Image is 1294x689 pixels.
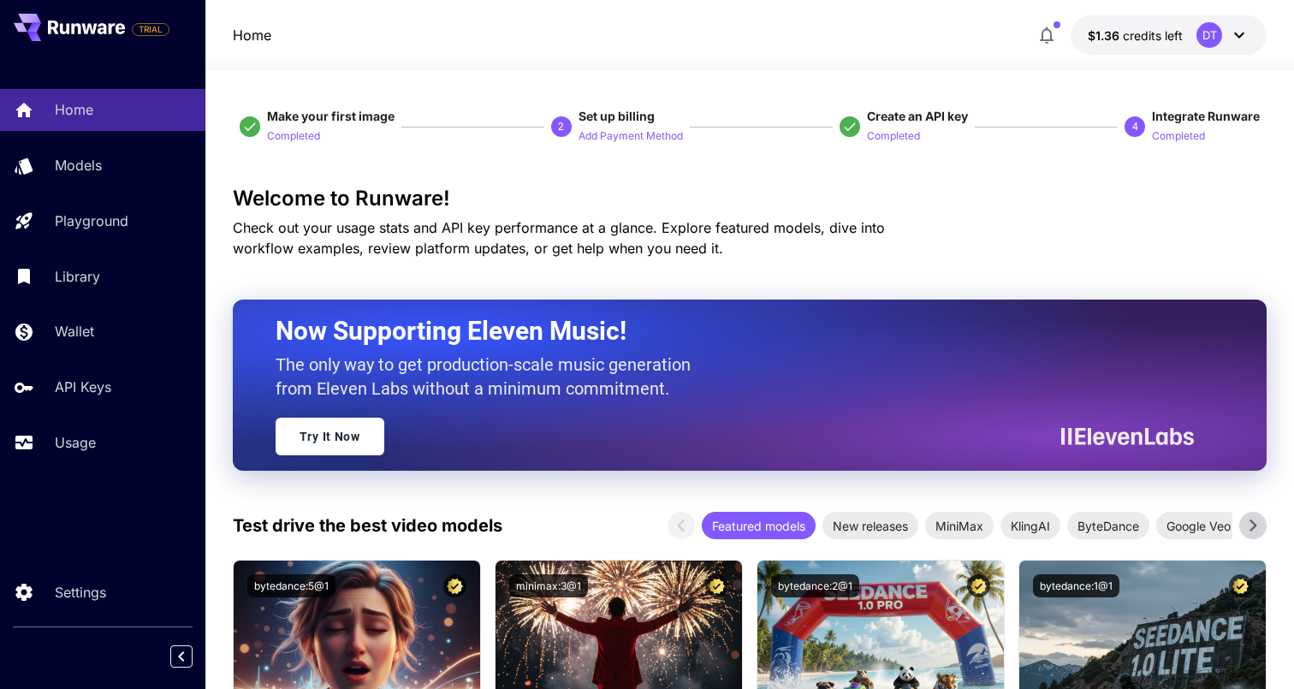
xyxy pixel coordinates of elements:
p: Wallet [55,321,94,342]
span: Set up billing [579,109,655,123]
button: minimax:3@1 [509,574,588,597]
p: 4 [1132,119,1138,134]
p: Library [55,266,100,287]
div: Featured models [702,512,816,539]
nav: breadcrumb [233,25,271,45]
span: Add your payment card to enable full platform functionality. [132,19,169,39]
p: 2 [558,119,564,134]
button: Completed [867,125,920,146]
span: MiniMax [925,517,994,535]
button: bytedance:2@1 [771,574,859,597]
span: Make your first image [267,109,395,123]
span: credits left [1123,28,1183,43]
button: Certified Model – Vetted for best performance and includes a commercial license. [967,574,990,597]
div: ByteDance [1067,512,1149,539]
button: Certified Model – Vetted for best performance and includes a commercial license. [705,574,728,597]
button: Completed [267,125,320,146]
p: Models [55,155,102,175]
div: KlingAI [1000,512,1060,539]
p: Completed [1152,128,1205,145]
button: Certified Model – Vetted for best performance and includes a commercial license. [443,574,466,597]
span: Integrate Runware [1152,109,1260,123]
span: Create an API key [867,109,968,123]
span: ByteDance [1067,517,1149,535]
h2: Now Supporting Eleven Music! [276,315,1181,347]
a: Try It Now [276,418,384,455]
button: Completed [1152,125,1205,146]
p: Playground [55,211,128,231]
p: Usage [55,432,96,453]
a: Home [233,25,271,45]
span: Google Veo [1156,517,1241,535]
div: MiniMax [925,512,994,539]
p: Add Payment Method [579,128,683,145]
button: bytedance:1@1 [1033,574,1119,597]
p: API Keys [55,377,111,397]
button: bytedance:5@1 [247,574,335,597]
div: $1.36 [1088,27,1183,45]
button: Collapse sidebar [170,645,193,668]
span: Featured models [702,517,816,535]
p: Completed [267,128,320,145]
p: Completed [867,128,920,145]
p: Settings [55,582,106,603]
span: TRIAL [133,23,169,36]
div: New releases [822,512,918,539]
span: Check out your usage stats and API key performance at a glance. Explore featured models, dive int... [233,219,885,257]
button: Add Payment Method [579,125,683,146]
div: Collapse sidebar [183,641,205,672]
h3: Welcome to Runware! [233,187,1267,211]
button: $1.36DT [1071,15,1267,55]
p: Home [55,99,93,120]
span: New releases [822,517,918,535]
p: The only way to get production-scale music generation from Eleven Labs without a minimum commitment. [276,353,703,401]
iframe: Chat Widget [1208,607,1294,689]
button: Certified Model – Vetted for best performance and includes a commercial license. [1229,574,1252,597]
div: DT [1196,22,1222,48]
span: $1.36 [1088,28,1123,43]
span: KlingAI [1000,517,1060,535]
p: Test drive the best video models [233,513,502,538]
div: Google Veo [1156,512,1241,539]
